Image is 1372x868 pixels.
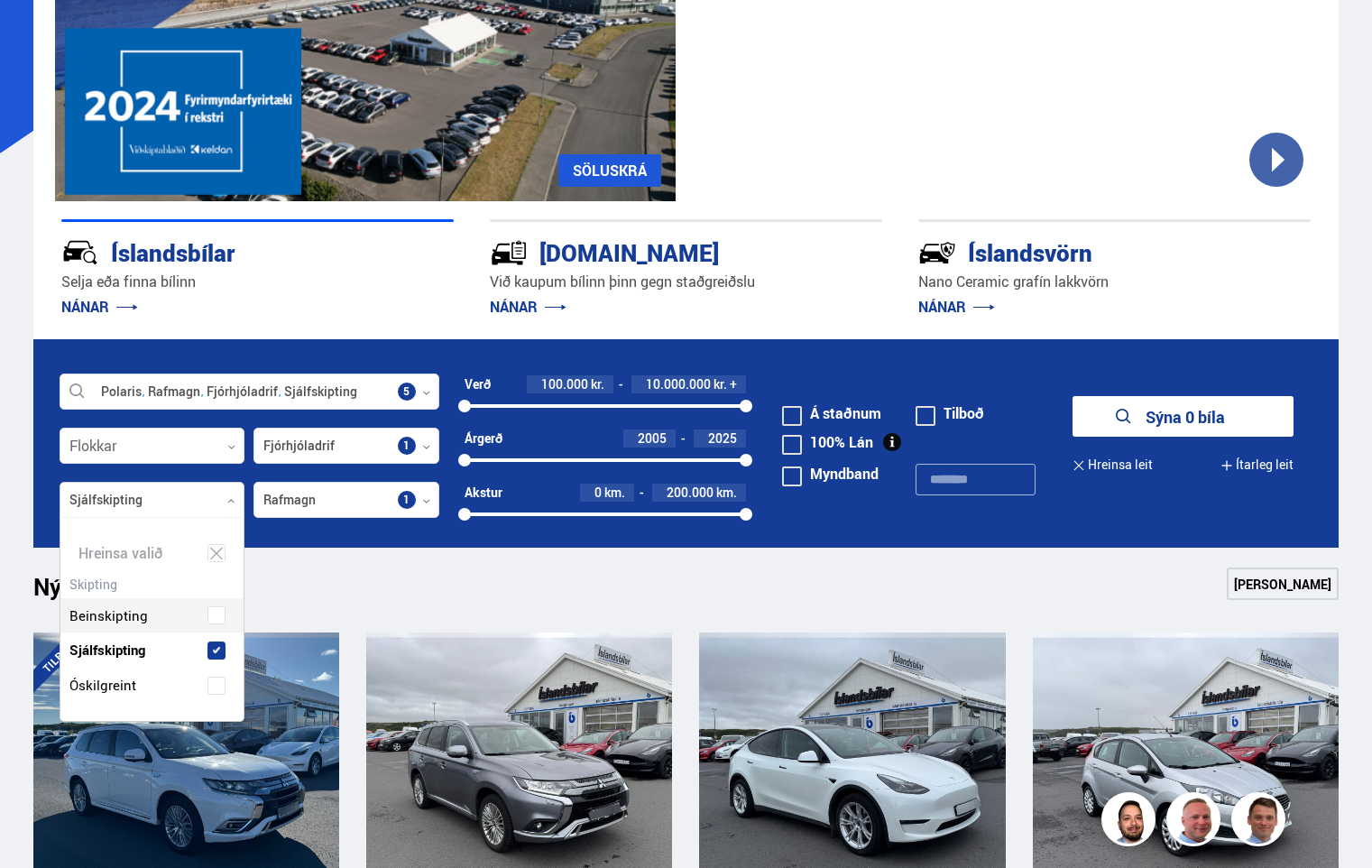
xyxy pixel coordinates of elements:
label: Myndband [782,466,879,481]
span: 100.000 [541,375,588,392]
a: NÁNAR [490,297,566,317]
span: 10.000.000 [646,375,711,392]
a: SÖLUSKRÁ [558,154,661,187]
div: [DOMAIN_NAME] [490,235,818,267]
button: Hreinsa leit [1073,445,1153,485]
a: [PERSON_NAME] [1227,568,1339,600]
label: Á staðnum [782,406,881,420]
span: Óskilgreint [69,672,136,698]
label: 100% Lán [782,435,873,449]
button: Opna LiveChat spjallviðmót [14,7,69,61]
label: Tilboð [916,406,984,420]
a: NÁNAR [61,297,138,317]
div: Árgerð [465,431,502,446]
button: Sýna 0 bíla [1073,396,1294,437]
img: FbJEzSuNWCJXmdc-.webp [1234,795,1288,849]
img: tr5P-W3DuiFaO7aO.svg [490,234,528,272]
img: JRvxyua_JYH6wB4c.svg [61,234,99,272]
span: km. [604,485,625,500]
span: kr. [591,377,604,392]
span: 0 [594,484,602,501]
button: Ítarleg leit [1220,445,1294,485]
img: -Svtn6bYgwAsiwNX.svg [918,234,956,272]
div: Verð [465,377,491,392]
div: Akstur [465,485,502,500]
p: Við kaupum bílinn þinn gegn staðgreiðslu [490,272,882,292]
span: 2005 [638,429,667,447]
span: kr. [714,377,727,392]
p: Selja eða finna bílinn [61,272,454,292]
span: + [730,377,737,392]
span: 200.000 [667,484,714,501]
p: Nano Ceramic grafín lakkvörn [918,272,1311,292]
div: Íslandsbílar [61,235,390,267]
span: Sjálfskipting [69,637,145,663]
a: NÁNAR [918,297,995,317]
div: Íslandsvörn [918,235,1247,267]
span: Beinskipting [69,603,148,629]
h1: Nýtt á skrá [33,573,178,611]
span: km. [716,485,737,500]
img: nhp88E3Fdnt1Opn2.png [1104,795,1158,849]
span: 2025 [708,429,737,447]
img: siFngHWaQ9KaOqBr.png [1169,795,1223,849]
div: Hreinsa valið [60,536,244,571]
